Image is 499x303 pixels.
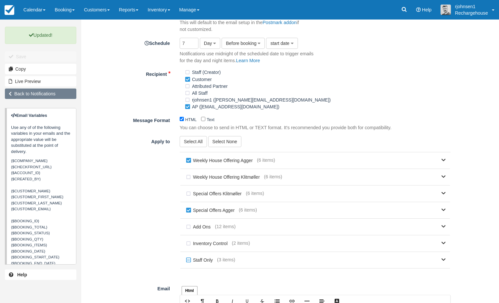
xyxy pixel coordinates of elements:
[5,76,76,87] button: Live Preview
[11,113,72,155] p: Use any of of the following variables in your emails and the appropriate value will be substitute...
[185,172,264,182] label: Weekly House Offering Klitmøller
[180,90,349,96] span: All Staff
[81,38,175,47] label: Schedule
[5,269,76,280] a: Help
[185,222,215,232] label: Add Ons
[5,89,76,99] a: Back to Notifications
[455,10,488,16] p: Rechargehouse
[207,117,214,122] label: Text
[5,64,76,74] a: Copy
[185,102,284,112] label: AP ([EMAIL_ADDRESS][DOMAIN_NAME])
[180,103,349,110] span: AP (info@rechargehouse.dk)
[5,27,76,44] p: Updated!
[416,7,421,12] i: Help
[262,20,297,25] a: Postmark addon
[264,173,282,180] span: (6 items)
[185,81,232,91] label: Attributed Partner
[215,223,236,230] span: (12 items)
[185,67,225,77] label: Staff (Creator)
[441,5,451,15] img: A1
[81,115,175,124] label: Message Format
[185,88,212,98] label: All Staff
[217,256,235,263] span: (3 items)
[185,156,257,165] label: Weekly House Offering Agger
[182,286,198,295] a: Html
[257,157,275,164] span: (6 items)
[200,38,221,49] button: Day
[180,19,300,33] p: This will default to the email setup in the if not customized.
[232,240,250,247] span: (2 items)
[5,5,14,15] img: checkfront-main-nav-mini-logo.png
[180,136,207,147] button: Select All
[185,117,197,122] label: HTML
[185,189,246,199] label: Special Offers Klitmøller
[81,69,175,78] label: Recipient
[185,239,232,248] label: Inventory Control
[180,83,349,90] span: Attributed Partner
[5,51,76,62] button: Save
[455,3,488,10] p: rjohnsen1
[246,190,264,197] span: (6 items)
[185,75,216,84] label: Customer
[239,207,257,213] span: (6 items)
[222,38,265,49] button: Before booking
[11,113,47,118] strong: Email Variables
[236,58,260,63] a: Learn More
[208,136,241,147] button: Select None
[270,41,289,46] span: start date
[180,69,349,76] span: Staff (Creator)
[266,38,298,49] button: start date
[180,76,349,82] span: Customer
[180,124,391,131] p: You can choose to send in HTML or TEXT format. It's recommended you provide both for compatibility.
[185,255,217,265] label: Staff Only
[422,7,432,12] span: Help
[226,41,256,46] span: Before booking
[180,50,316,64] p: Notifications use midnight of the scheduled date to trigger emails for the day and night items.
[81,283,175,292] label: Email
[180,96,349,103] span: rjohnsen1 (rasmus@rechargehouse.dk)
[185,95,335,105] label: rjohnsen1 ([PERSON_NAME][EMAIL_ADDRESS][DOMAIN_NAME])
[17,272,27,277] b: Help
[185,205,239,215] label: Special Offers Agger
[81,136,175,145] label: Apply to
[204,41,212,46] span: Day
[11,189,63,211] span: {$CUSTOMER_NAME} {$CUSTOMER_FIRST_NAME} {$CUSTOMER_LAST_NAME} {$CUSTOMER_EMAIL}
